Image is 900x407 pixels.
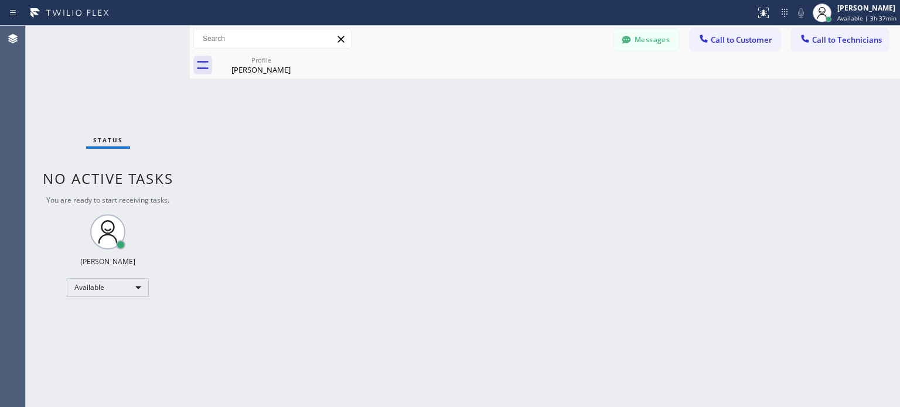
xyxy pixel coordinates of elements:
span: Call to Technicians [812,35,882,45]
span: Status [93,136,123,144]
span: You are ready to start receiving tasks. [46,195,169,205]
div: [PERSON_NAME] [837,3,896,13]
input: Search [194,29,351,48]
div: [PERSON_NAME] [80,256,135,266]
button: Call to Technicians [792,29,888,51]
div: Available [67,278,149,297]
span: Call to Customer [711,35,772,45]
div: Lisa Podell [217,52,305,78]
span: No active tasks [43,169,173,188]
div: [PERSON_NAME] [217,64,305,75]
span: Available | 3h 37min [837,14,896,22]
button: Mute [793,5,809,21]
div: Profile [217,56,305,64]
button: Messages [614,29,679,51]
button: Call to Customer [690,29,780,51]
